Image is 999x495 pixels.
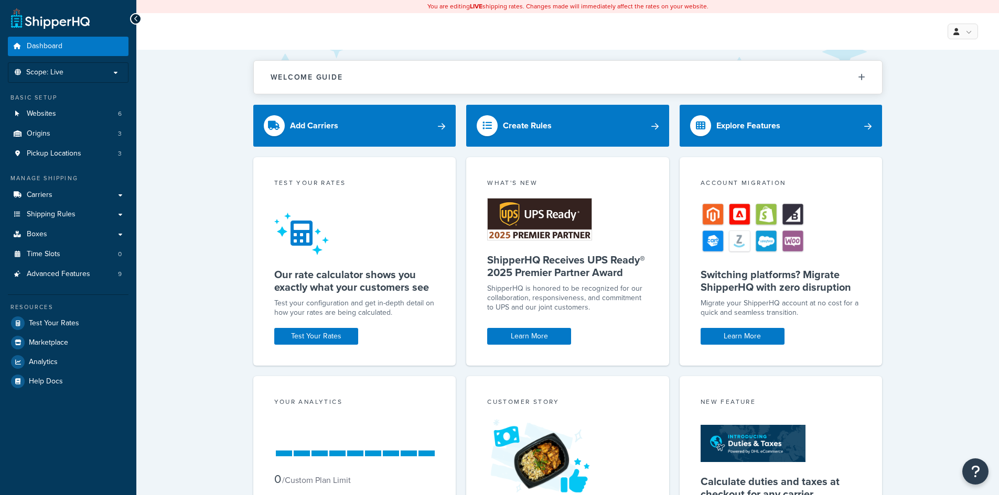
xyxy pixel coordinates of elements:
a: Shipping Rules [8,205,128,224]
a: Dashboard [8,37,128,56]
span: Carriers [27,191,52,200]
span: 6 [118,109,122,118]
li: Advanced Features [8,265,128,284]
div: Resources [8,303,128,312]
a: Boxes [8,225,128,244]
a: Advanced Features9 [8,265,128,284]
span: Pickup Locations [27,149,81,158]
div: New Feature [701,397,862,409]
div: Test your rates [274,178,435,190]
h5: Switching platforms? Migrate ShipperHQ with zero disruption [701,268,862,293]
a: Time Slots0 [8,245,128,264]
span: Shipping Rules [27,210,76,219]
a: Explore Features [680,105,883,147]
button: Open Resource Center [962,458,989,485]
b: LIVE [470,2,482,11]
a: Learn More [487,328,571,345]
li: Origins [8,124,128,144]
div: Manage Shipping [8,174,128,183]
div: Explore Features [716,118,780,133]
div: Test your configuration and get in-depth detail on how your rates are being calculated. [274,299,435,317]
div: Migrate your ShipperHQ account at no cost for a quick and seamless transition. [701,299,862,317]
h5: ShipperHQ Receives UPS Ready® 2025 Premier Partner Award [487,254,648,279]
span: Origins [27,129,50,138]
span: Scope: Live [26,68,63,77]
span: Advanced Features [27,270,90,279]
button: Welcome Guide [254,61,882,94]
a: Learn More [701,328,785,345]
h5: Our rate calculator shows you exactly what your customers see [274,268,435,293]
a: Marketplace [8,333,128,352]
span: Dashboard [27,42,62,51]
span: Analytics [29,358,58,367]
a: Help Docs [8,372,128,391]
a: Carriers [8,185,128,205]
span: Marketplace [29,338,68,347]
span: Websites [27,109,56,118]
a: Add Carriers [253,105,456,147]
span: 9 [118,270,122,279]
span: 0 [274,470,281,488]
span: 3 [118,129,122,138]
span: Help Docs [29,377,63,386]
span: Test Your Rates [29,319,79,328]
div: Basic Setup [8,93,128,102]
li: Pickup Locations [8,144,128,163]
div: What's New [487,178,648,190]
h2: Welcome Guide [271,73,343,81]
a: Test Your Rates [8,314,128,333]
p: ShipperHQ is honored to be recognized for our collaboration, responsiveness, and commitment to UP... [487,284,648,312]
li: Time Slots [8,245,128,264]
div: Customer Story [487,397,648,409]
span: 0 [118,250,122,259]
span: Time Slots [27,250,60,259]
a: Origins3 [8,124,128,144]
span: Boxes [27,230,47,239]
small: / Custom Plan Limit [282,474,351,486]
a: Analytics [8,353,128,371]
a: Test Your Rates [274,328,358,345]
li: Websites [8,104,128,124]
div: Add Carriers [290,118,338,133]
div: Account Migration [701,178,862,190]
div: Your Analytics [274,397,435,409]
a: Websites6 [8,104,128,124]
span: 3 [118,149,122,158]
a: Pickup Locations3 [8,144,128,163]
a: Create Rules [466,105,669,147]
div: Create Rules [503,118,552,133]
